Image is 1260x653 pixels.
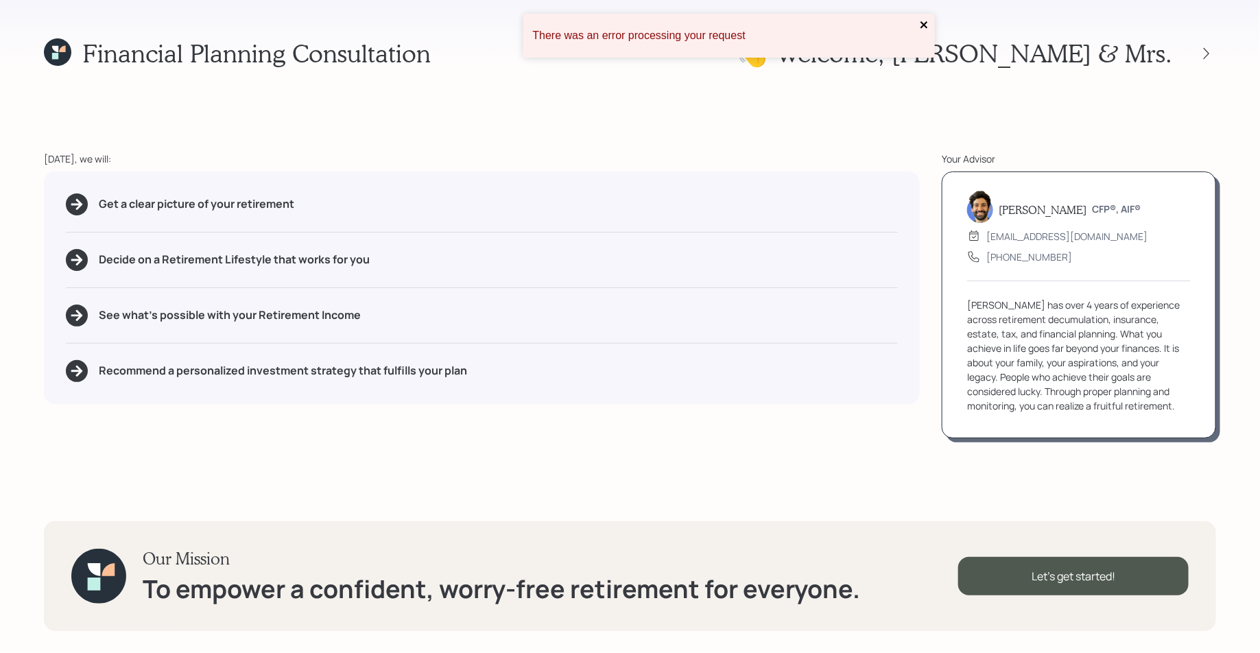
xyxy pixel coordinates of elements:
[143,574,860,604] h1: To empower a confident, worry-free retirement for everyone.
[1092,204,1141,215] h6: CFP®, AIF®
[143,549,860,569] h3: Our Mission
[737,38,1172,68] h1: 👋 Welcome , [PERSON_NAME] & Mrs.
[99,364,467,377] h5: Recommend a personalized investment strategy that fulfills your plan
[533,29,916,42] div: There was an error processing your request
[942,152,1216,166] div: Your Advisor
[920,19,929,32] button: close
[99,253,370,266] h5: Decide on a Retirement Lifestyle that works for you
[967,190,993,223] img: eric-schwartz-headshot.png
[967,298,1191,413] div: [PERSON_NAME] has over 4 years of experience across retirement decumulation, insurance, estate, t...
[44,152,920,166] div: [DATE], we will:
[999,203,1086,216] h5: [PERSON_NAME]
[958,557,1189,595] div: Let's get started!
[99,198,294,211] h5: Get a clear picture of your retirement
[82,38,431,68] h1: Financial Planning Consultation
[986,229,1148,244] div: [EMAIL_ADDRESS][DOMAIN_NAME]
[986,250,1072,264] div: [PHONE_NUMBER]
[99,309,361,322] h5: See what's possible with your Retirement Income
